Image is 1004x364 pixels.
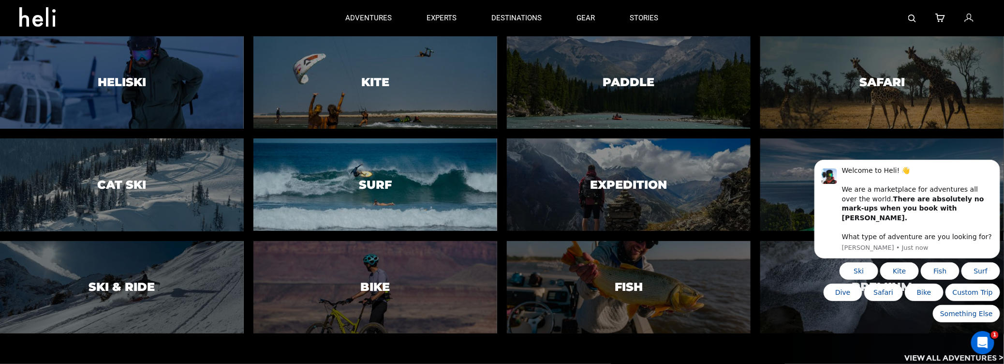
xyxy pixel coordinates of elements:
[346,13,392,23] p: adventures
[89,281,155,293] h3: Ski & Ride
[492,13,542,23] p: destinations
[591,179,667,191] h3: Expedition
[359,179,392,191] h3: Surf
[991,331,999,339] span: 1
[859,76,905,89] h3: Safari
[603,76,655,89] h3: Paddle
[98,179,147,191] h3: Cat Ski
[361,76,389,89] h3: Kite
[98,76,146,89] h3: Heliski
[908,15,916,22] img: search-bar-icon.svg
[615,281,643,293] h3: Fish
[971,331,994,354] iframe: Intercom live chat
[361,281,390,293] h3: Bike
[760,241,1004,334] a: PremiumPremium image
[427,13,457,23] p: experts
[811,159,1004,359] iframe: Intercom notifications message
